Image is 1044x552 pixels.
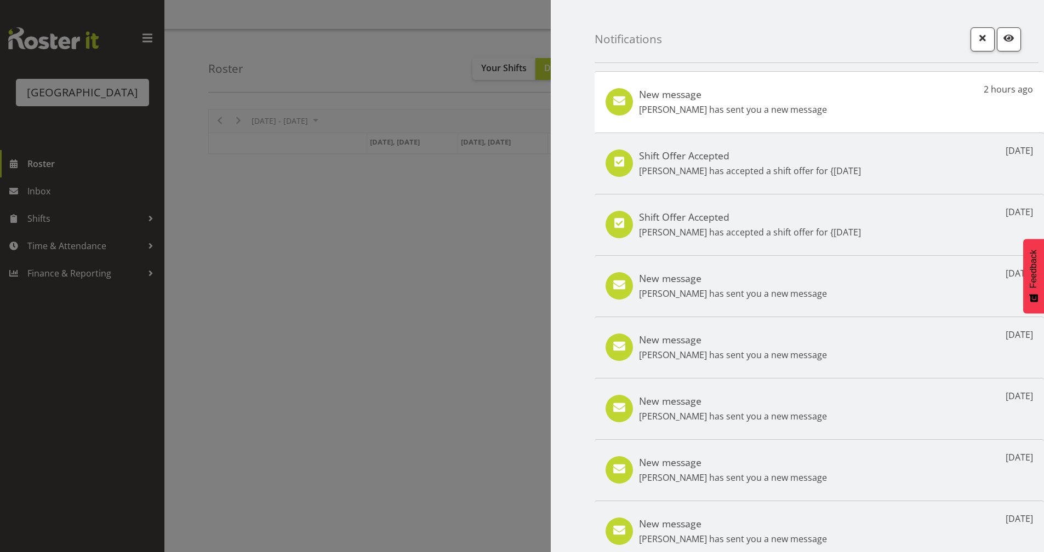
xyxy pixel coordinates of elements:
[1006,205,1033,219] p: [DATE]
[639,164,861,177] p: [PERSON_NAME] has accepted a shift offer for {[DATE]
[639,334,827,346] h5: New message
[639,395,827,407] h5: New message
[1006,144,1033,157] p: [DATE]
[595,33,662,45] h4: Notifications
[1006,512,1033,525] p: [DATE]
[639,287,827,300] p: [PERSON_NAME] has sent you a new message
[639,150,861,162] h5: Shift Offer Accepted
[639,517,827,530] h5: New message
[639,226,861,239] p: [PERSON_NAME] has accepted a shift offer for {[DATE]
[639,410,827,423] p: [PERSON_NAME] has sent you a new message
[639,456,827,468] h5: New message
[971,27,995,51] button: Close
[997,27,1021,51] button: Mark as read
[639,471,827,484] p: [PERSON_NAME] has sent you a new message
[639,211,861,223] h5: Shift Offer Accepted
[639,103,827,116] p: [PERSON_NAME] has sent you a new message
[639,532,827,545] p: [PERSON_NAME] has sent you a new message
[984,83,1033,96] p: 2 hours ago
[1023,239,1044,313] button: Feedback - Show survey
[1006,451,1033,464] p: [DATE]
[1029,250,1039,288] span: Feedback
[1006,328,1033,341] p: [DATE]
[639,348,827,361] p: [PERSON_NAME] has sent you a new message
[1006,389,1033,403] p: [DATE]
[639,272,827,284] h5: New message
[1006,267,1033,280] p: [DATE]
[639,88,827,100] h5: New message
